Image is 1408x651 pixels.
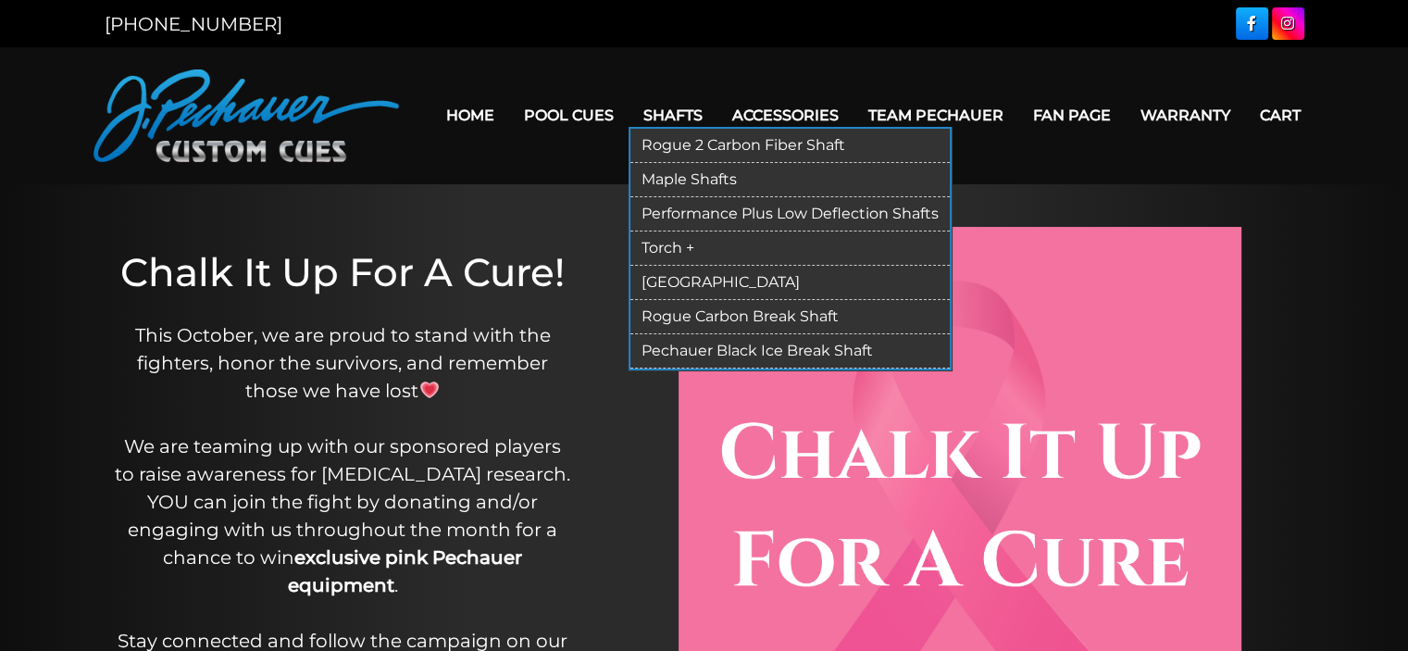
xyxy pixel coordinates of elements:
a: Rogue 2 Carbon Fiber Shaft [630,129,950,163]
a: Home [431,92,509,139]
a: Rogue Carbon Break Shaft [630,300,950,334]
a: Warranty [1126,92,1245,139]
a: Fan Page [1018,92,1126,139]
a: Team Pechauer [854,92,1018,139]
h1: Chalk It Up For A Cure! [115,249,570,295]
a: Maple Shafts [630,163,950,197]
a: [GEOGRAPHIC_DATA] [630,266,950,300]
a: Pool Cues [509,92,629,139]
a: Shafts [629,92,717,139]
a: [PHONE_NUMBER] [105,13,282,35]
a: Accessories [717,92,854,139]
img: 💗 [420,381,439,399]
a: Cart [1245,92,1315,139]
a: Torch + [630,232,950,266]
strong: exclusive pink Pechauer equipment [288,546,523,596]
a: Pechauer Black Ice Break Shaft [630,334,950,369]
a: Performance Plus Low Deflection Shafts [630,197,950,232]
img: Pechauer Custom Cues [93,69,399,162]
